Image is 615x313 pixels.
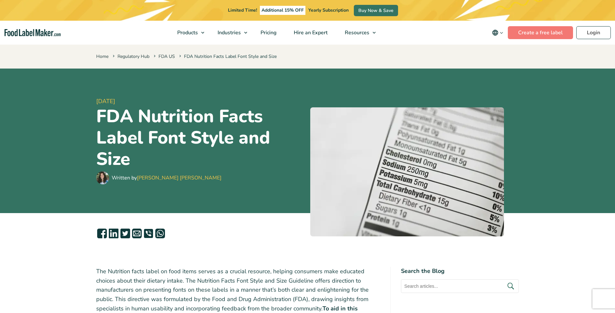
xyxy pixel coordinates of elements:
a: [PERSON_NAME] [PERSON_NAME] [137,174,221,181]
a: Create a free label [508,26,573,39]
span: Limited Time! [228,7,257,13]
span: Hire an Expert [292,29,328,36]
a: Login [576,26,611,39]
span: Additional 15% OFF [260,6,305,15]
a: FDA US [159,53,175,59]
a: Products [169,21,208,45]
a: Hire an Expert [285,21,335,45]
a: Industries [209,21,251,45]
span: Resources [343,29,370,36]
a: Buy Now & Save [354,5,398,16]
span: [DATE] [96,97,305,106]
img: Maria Abi Hanna - Food Label Maker [96,171,109,184]
span: Products [175,29,199,36]
a: Home [96,53,108,59]
a: Pricing [252,21,284,45]
a: Regulatory Hub [118,53,149,59]
span: FDA Nutrition Facts Label Font Style and Size [178,53,277,59]
input: Search articles... [401,279,519,293]
div: Written by [112,174,221,182]
span: Pricing [259,29,277,36]
h1: FDA Nutrition Facts Label Font Style and Size [96,106,305,170]
a: Resources [336,21,379,45]
span: Industries [216,29,241,36]
span: Yearly Subscription [308,7,349,13]
h4: Search the Blog [401,267,519,275]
